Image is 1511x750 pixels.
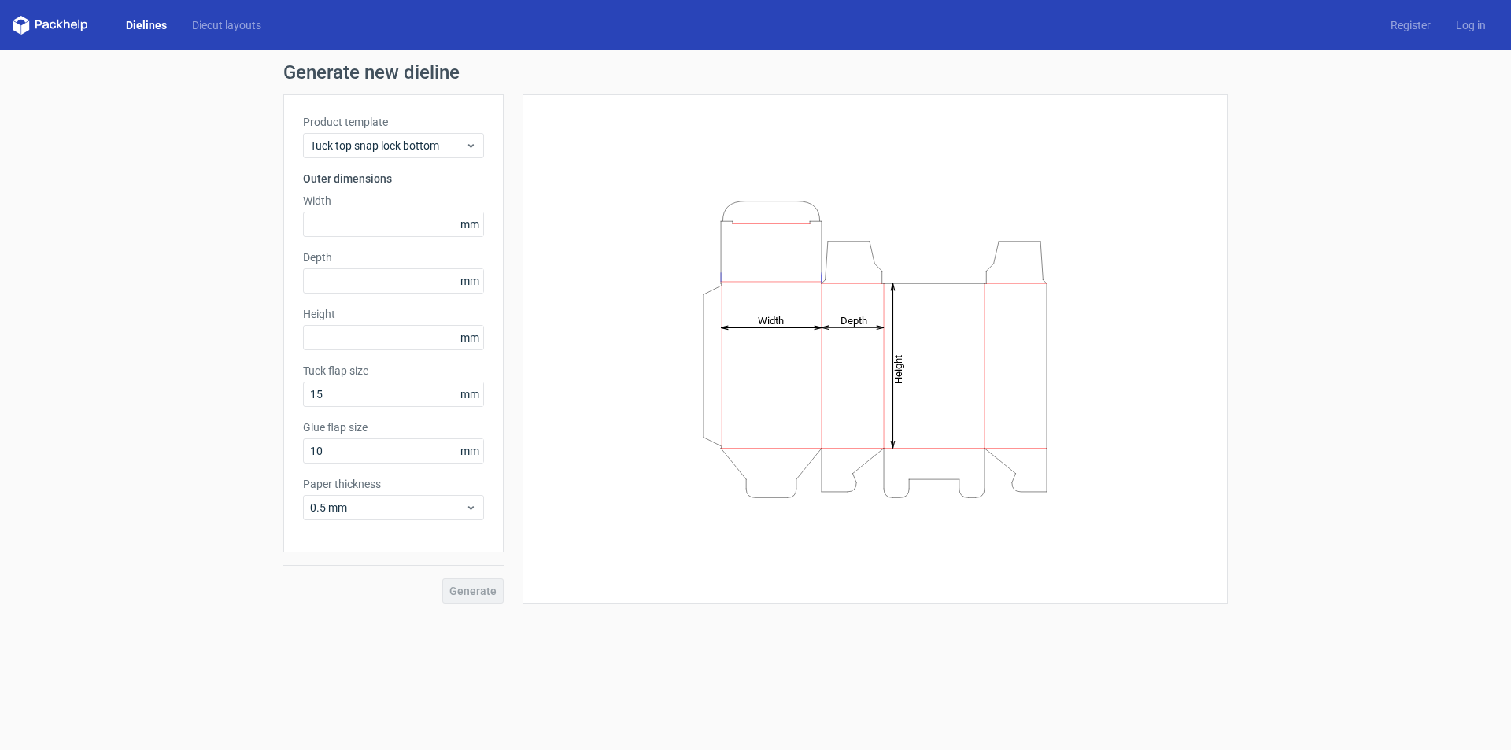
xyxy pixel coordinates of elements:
a: Dielines [113,17,179,33]
label: Tuck flap size [303,363,484,379]
tspan: Height [892,354,904,383]
a: Register [1378,17,1443,33]
tspan: Depth [840,314,867,326]
span: mm [456,439,483,463]
h1: Generate new dieline [283,63,1228,82]
label: Paper thickness [303,476,484,492]
span: mm [456,269,483,293]
label: Product template [303,114,484,130]
span: Tuck top snap lock bottom [310,138,465,153]
tspan: Width [758,314,784,326]
a: Diecut layouts [179,17,274,33]
label: Glue flap size [303,419,484,435]
label: Width [303,193,484,209]
span: mm [456,326,483,349]
a: Log in [1443,17,1498,33]
label: Depth [303,249,484,265]
label: Height [303,306,484,322]
span: mm [456,382,483,406]
span: 0.5 mm [310,500,465,515]
span: mm [456,212,483,236]
h3: Outer dimensions [303,171,484,187]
